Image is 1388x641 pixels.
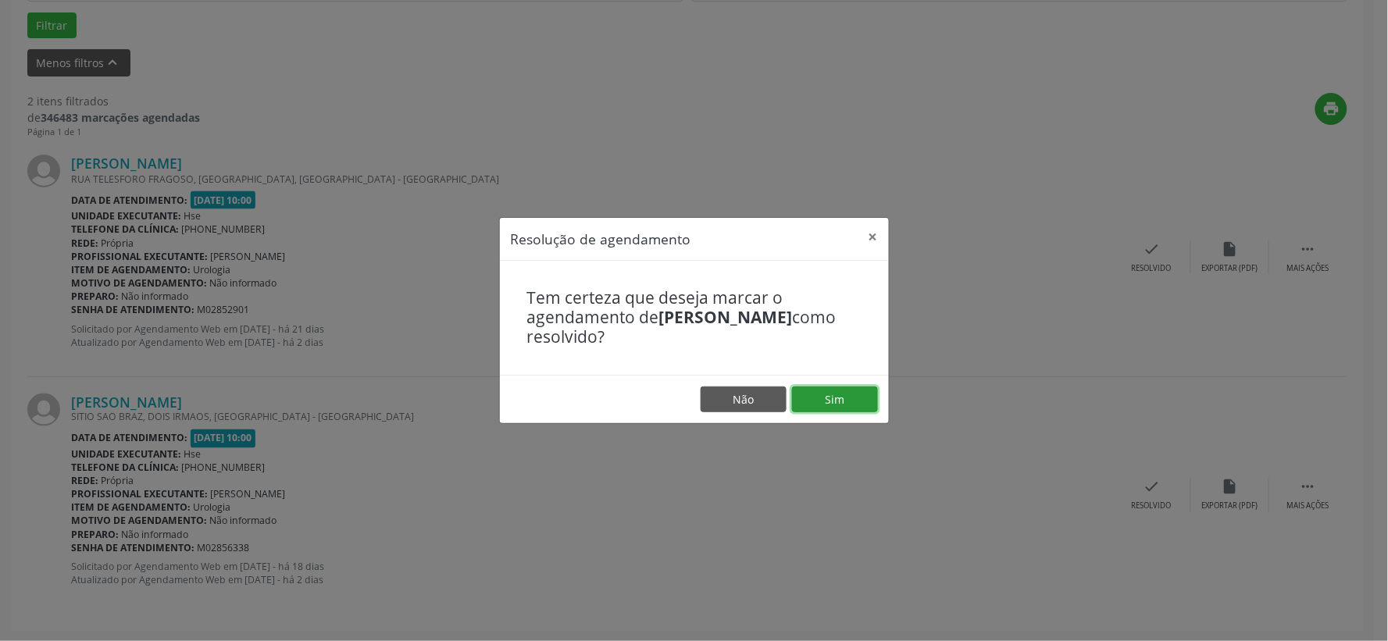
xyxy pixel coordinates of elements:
h4: Tem certeza que deseja marcar o agendamento de como resolvido? [527,288,862,347]
button: Close [858,218,889,256]
button: Não [701,386,787,413]
button: Sim [792,386,878,413]
h5: Resolução de agendamento [511,229,691,249]
b: [PERSON_NAME] [659,306,793,328]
